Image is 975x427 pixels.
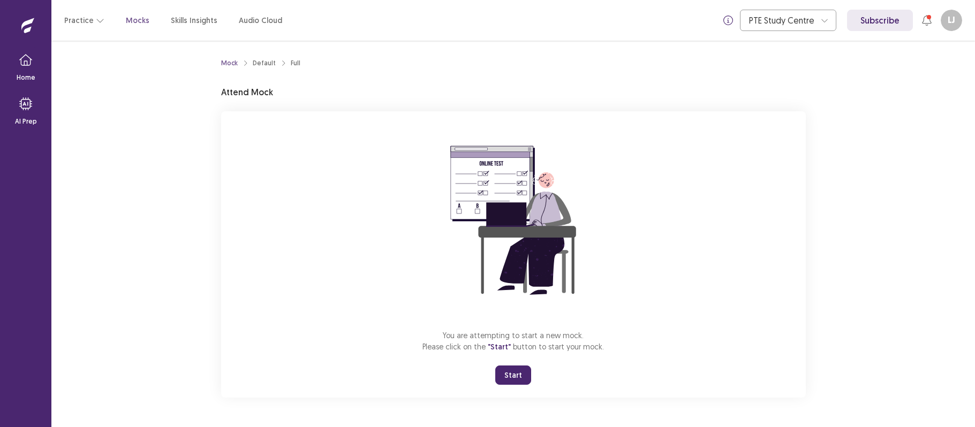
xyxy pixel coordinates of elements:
a: Audio Cloud [239,15,282,26]
p: Home [17,73,35,82]
button: LJ [941,10,962,31]
button: Start [495,365,531,385]
div: PTE Study Centre [749,10,815,30]
p: You are attempting to start a new mock. Please click on the button to start your mock. [422,330,604,353]
div: Default [253,58,276,68]
a: Mocks [126,15,149,26]
nav: breadcrumb [221,58,300,68]
div: Full [291,58,300,68]
span: "Start" [488,342,511,352]
img: attend-mock [417,124,610,317]
p: Attend Mock [221,86,273,98]
a: Skills Insights [171,15,217,26]
button: info [719,11,738,30]
button: Practice [64,11,104,30]
a: Subscribe [847,10,913,31]
a: Mock [221,58,238,68]
p: AI Prep [15,117,37,126]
